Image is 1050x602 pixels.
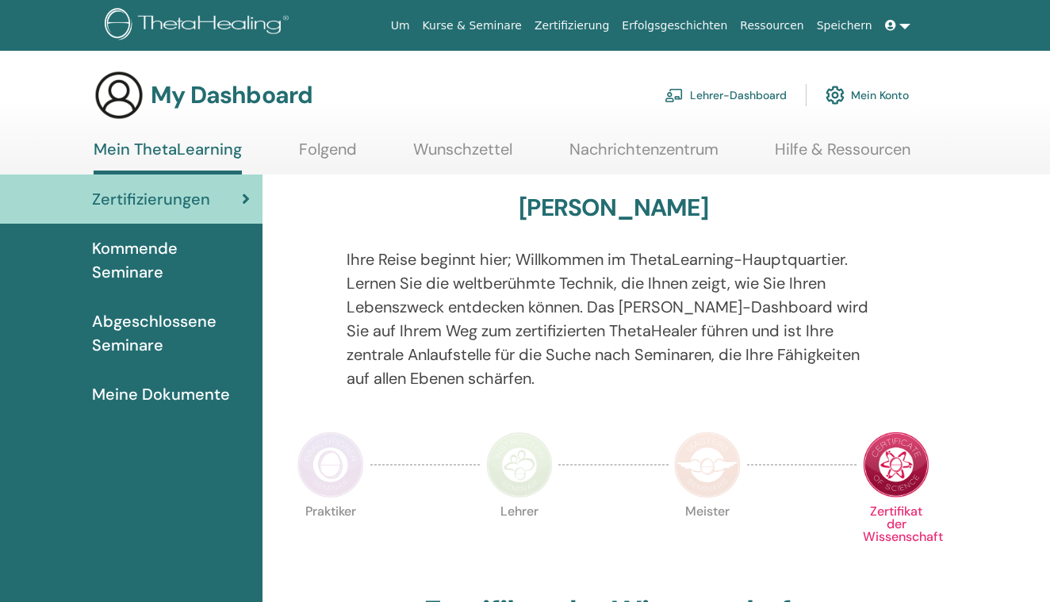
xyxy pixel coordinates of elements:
[674,431,741,498] img: Master
[826,82,845,109] img: cog.svg
[775,140,910,171] a: Hilfe & Ressourcen
[92,236,250,284] span: Kommende Seminare
[486,505,553,572] p: Lehrer
[665,88,684,102] img: chalkboard-teacher.svg
[665,78,787,113] a: Lehrer-Dashboard
[297,505,364,572] p: Praktiker
[299,140,357,171] a: Folgend
[92,187,210,211] span: Zertifizierungen
[92,382,230,406] span: Meine Dokumente
[569,140,719,171] a: Nachrichtenzentrum
[413,140,512,171] a: Wunschzettel
[347,247,879,390] p: Ihre Reise beginnt hier; Willkommen im ThetaLearning-Hauptquartier. Lernen Sie die weltberühmte T...
[519,194,708,222] h3: [PERSON_NAME]
[810,11,879,40] a: Speichern
[863,431,929,498] img: Certificate of Science
[674,505,741,572] p: Meister
[151,81,312,109] h3: My Dashboard
[94,70,144,121] img: generic-user-icon.jpg
[94,140,242,174] a: Mein ThetaLearning
[92,309,250,357] span: Abgeschlossene Seminare
[486,431,553,498] img: Instructor
[528,11,615,40] a: Zertifizierung
[416,11,528,40] a: Kurse & Seminare
[385,11,416,40] a: Um
[863,505,929,572] p: Zertifikat der Wissenschaft
[105,8,294,44] img: logo.png
[734,11,810,40] a: Ressourcen
[297,431,364,498] img: Practitioner
[615,11,734,40] a: Erfolgsgeschichten
[826,78,909,113] a: Mein Konto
